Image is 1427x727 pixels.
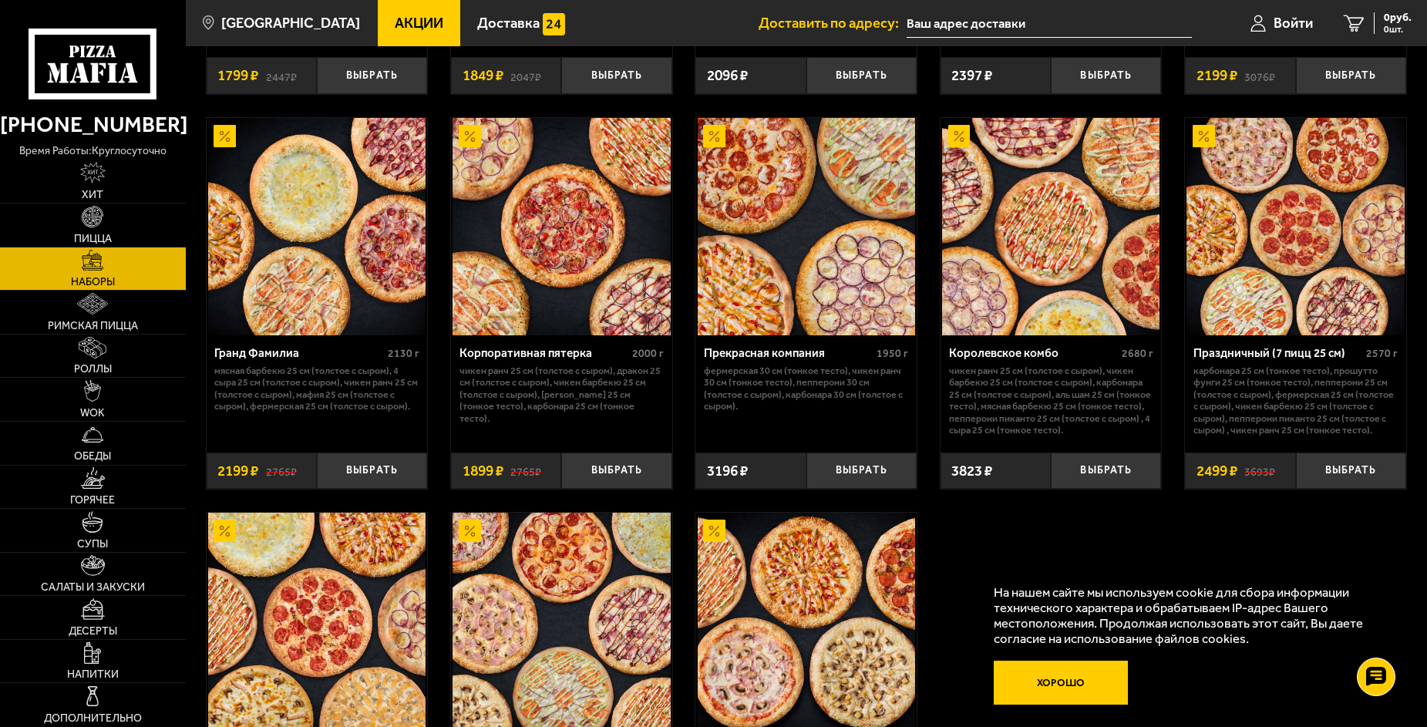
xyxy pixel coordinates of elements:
p: Фермерская 30 см (тонкое тесто), Чикен Ранч 30 см (тонкое тесто), Пепперони 30 см (толстое с сыро... [704,365,908,412]
div: Прекрасная компания [704,346,873,361]
span: Римская пицца [48,321,138,332]
div: Королевское комбо [949,346,1118,361]
img: Акционный [948,125,971,147]
button: Выбрать [317,453,427,489]
s: 3693 ₽ [1244,463,1275,478]
span: 1950 г [877,347,908,360]
input: Ваш адрес доставки [907,9,1192,38]
button: Выбрать [561,453,671,489]
span: 2680 г [1122,347,1153,360]
img: Акционный [1193,125,1215,147]
span: Супы [77,539,108,550]
img: Акционный [214,520,236,542]
p: Чикен Ранч 25 см (толстое с сыром), Чикен Барбекю 25 см (толстое с сыром), Карбонара 25 см (толст... [949,365,1153,436]
span: 2499 ₽ [1196,463,1237,478]
a: АкционныйКорпоративная пятерка [451,118,672,335]
div: Гранд Фамилиа [214,346,383,361]
span: 2570 г [1366,347,1398,360]
span: Обеды [74,451,111,462]
button: Выбрать [1051,453,1161,489]
a: АкционныйПрекрасная компания [695,118,917,335]
span: 2397 ₽ [951,68,992,82]
span: 0 шт. [1384,25,1412,34]
s: 2765 ₽ [510,463,541,478]
span: 2000 г [632,347,664,360]
span: 3196 ₽ [707,463,748,478]
img: 15daf4d41897b9f0e9f617042186c801.svg [543,13,565,35]
span: Роллы [74,364,112,375]
span: 0 руб. [1384,12,1412,23]
button: Выбрать [806,453,917,489]
span: 1899 ₽ [463,463,503,478]
img: Акционный [459,125,481,147]
button: Выбрать [1051,57,1161,93]
span: Напитки [67,669,119,680]
img: Прекрасная компания [698,118,915,335]
span: Горячее [70,495,115,506]
img: Праздничный (7 пицц 25 см) [1186,118,1404,335]
span: WOK [80,408,105,419]
img: Акционный [214,125,236,147]
span: Пицца [74,234,112,244]
span: 1799 ₽ [217,68,258,82]
span: 2199 ₽ [217,463,258,478]
s: 3076 ₽ [1244,68,1275,82]
p: Карбонара 25 см (тонкое тесто), Прошутто Фунги 25 см (тонкое тесто), Пепперони 25 см (толстое с с... [1193,365,1398,436]
button: Выбрать [1296,453,1406,489]
span: 1849 ₽ [463,68,503,82]
span: Акции [395,16,443,31]
span: 2199 ₽ [1196,68,1237,82]
s: 2765 ₽ [266,463,297,478]
span: Войти [1274,16,1313,31]
span: 2096 ₽ [707,68,748,82]
span: Хит [82,190,103,200]
span: Дополнительно [44,713,142,724]
p: На нашем сайте мы используем cookie для сбора информации технического характера и обрабатываем IP... [994,584,1383,646]
span: Десерты [69,626,117,637]
span: Наборы [71,277,115,288]
img: Гранд Фамилиа [208,118,426,335]
span: [GEOGRAPHIC_DATA] [221,16,360,31]
span: Доставка [477,16,540,31]
p: Мясная Барбекю 25 см (толстое с сыром), 4 сыра 25 см (толстое с сыром), Чикен Ранч 25 см (толстое... [214,365,419,412]
div: Корпоративная пятерка [459,346,628,361]
a: АкционныйКоролевское комбо [941,118,1162,335]
button: Выбрать [806,57,917,93]
button: Выбрать [317,57,427,93]
button: Хорошо [994,661,1128,705]
a: АкционныйПраздничный (7 пицц 25 см) [1185,118,1406,335]
span: 2130 г [388,347,419,360]
button: Выбрать [1296,57,1406,93]
span: Салаты и закуски [41,582,145,593]
img: Корпоративная пятерка [453,118,670,335]
s: 2447 ₽ [266,68,297,82]
img: Акционный [703,520,725,542]
img: Акционный [459,520,481,542]
div: Праздничный (7 пицц 25 см) [1193,346,1362,361]
a: АкционныйГранд Фамилиа [207,118,428,335]
img: Королевское комбо [942,118,1159,335]
s: 2047 ₽ [510,68,541,82]
span: 3823 ₽ [951,463,992,478]
button: Выбрать [561,57,671,93]
span: Доставить по адресу: [759,16,907,31]
img: Акционный [703,125,725,147]
p: Чикен Ранч 25 см (толстое с сыром), Дракон 25 см (толстое с сыром), Чикен Барбекю 25 см (толстое ... [459,365,664,424]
